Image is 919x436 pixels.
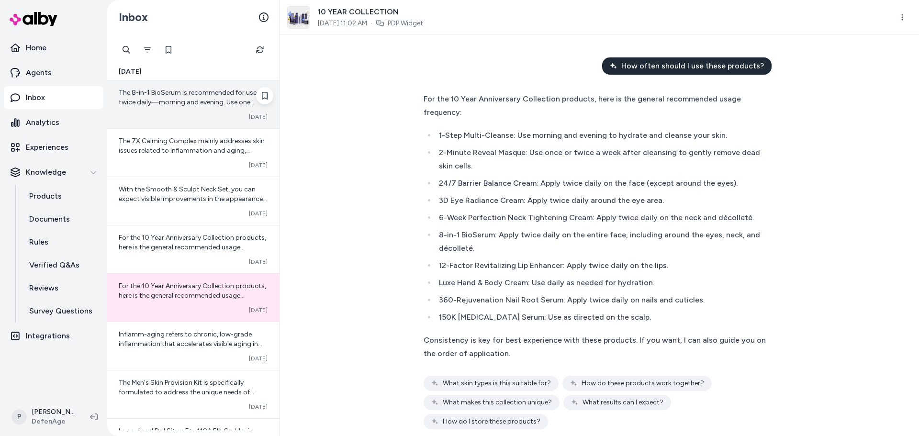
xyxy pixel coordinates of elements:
span: [DATE] [249,161,268,169]
span: What results can I expect? [583,398,663,407]
span: How do I store these products? [443,417,540,426]
p: Verified Q&As [29,259,79,271]
span: What makes this collection unique? [443,398,552,407]
li: 360-Rejuvenation Nail Root Serum: Apply twice daily on nails and cuticles. [436,293,766,307]
span: DefenAge [32,417,75,426]
p: Reviews [29,282,58,294]
div: Consistency is key for best experience with these products. If you want, I can also guide you on ... [424,334,766,360]
span: The 7X Calming Complex mainly addresses skin issues related to inflammation and aging, specifical... [119,137,267,298]
a: Inbox [4,86,103,109]
p: Documents [29,213,70,225]
span: [DATE] [249,306,268,314]
span: 10 YEAR COLLECTION [318,6,423,18]
span: · [371,19,372,28]
span: [DATE] [249,258,268,266]
a: Documents [20,208,103,231]
li: Luxe Hand & Body Cream: Use daily as needed for hydration. [436,276,766,290]
button: Refresh [250,40,269,59]
a: Inflamm-aging refers to chronic, low-grade inflammation that accelerates visible aging in the ski... [107,322,279,370]
h2: Inbox [119,10,148,24]
div: For the 10 Year Anniversary Collection products, here is the general recommended usage frequency: [424,92,766,119]
li: 24/7 Barrier Balance Cream: Apply twice daily on the face (except around the eyes). [436,177,766,190]
a: Agents [4,61,103,84]
span: [DATE] [249,355,268,362]
span: [DATE] [249,210,268,217]
span: How often should I use these products? [621,60,764,72]
p: Home [26,42,46,54]
a: Home [4,36,103,59]
span: [DATE] [249,403,268,411]
span: How do these products work together? [582,379,704,388]
li: 6-Week Perfection Neck Tightening Cream: Apply twice daily on the neck and décolleté. [436,211,766,224]
a: PDP Widget [388,19,423,28]
li: 1-Step Multi-Cleanse: Use morning and evening to hydrate and cleanse your skin. [436,129,766,142]
a: For the 10 Year Anniversary Collection products, here is the general recommended usage frequency:... [107,225,279,273]
li: 150K [MEDICAL_DATA] Serum: Use as directed on the scalp. [436,311,766,324]
img: splendor-460_1_6.jpg [288,6,310,28]
p: Inbox [26,92,45,103]
a: Verified Q&As [20,254,103,277]
li: 12-Factor Revitalizing Lip Enhancer: Apply twice daily on the lips. [436,259,766,272]
a: Rules [20,231,103,254]
p: Agents [26,67,52,78]
p: Analytics [26,117,59,128]
span: [DATE] [249,113,268,121]
a: Reviews [20,277,103,300]
button: P[PERSON_NAME]DefenAge [6,402,82,432]
li: 2-Minute Reveal Masque: Use once or twice a week after cleansing to gently remove dead skin cells. [436,146,766,173]
span: With the Smooth & Sculpt Neck Set, you can expect visible improvements in the appearance of your ... [119,185,267,299]
a: The Men's Skin Provision Kit is specifically formulated to address the unique needs of men's skin... [107,370,279,418]
p: Products [29,190,62,202]
li: 3D Eye Radiance Cream: Apply twice daily around the eye area. [436,194,766,207]
span: Inflamm-aging refers to chronic, low-grade inflammation that accelerates visible aging in the ski... [119,330,262,377]
p: Rules [29,236,48,248]
p: Integrations [26,330,70,342]
a: Products [20,185,103,208]
a: Survey Questions [20,300,103,323]
a: Analytics [4,111,103,134]
a: With the Smooth & Sculpt Neck Set, you can expect visible improvements in the appearance of your ... [107,177,279,225]
a: For the 10 Year Anniversary Collection products, here is the general recommended usage frequency:... [107,273,279,322]
button: Filter [138,40,157,59]
img: alby Logo [10,12,57,26]
span: P [11,409,27,425]
a: Experiences [4,136,103,159]
p: [PERSON_NAME] [32,407,75,417]
li: 8-in-1 BioSerum: Apply twice daily on the entire face, including around the eyes, neck, and décol... [436,228,766,255]
a: The 7X Calming Complex mainly addresses skin issues related to inflammation and aging, specifical... [107,128,279,177]
p: Knowledge [26,167,66,178]
span: What skin types is this suitable for? [443,379,551,388]
a: Integrations [4,324,103,347]
span: [DATE] 11:02 AM [318,19,367,28]
p: Experiences [26,142,68,153]
span: [DATE] [119,67,142,77]
span: The 8-in-1 BioSerum is recommended for use twice daily—morning and evening. Use one pump on your ... [119,89,263,173]
p: Survey Questions [29,305,92,317]
a: The 8-in-1 BioSerum is recommended for use twice daily—morning and evening. Use one pump on your ... [107,80,279,128]
button: Knowledge [4,161,103,184]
